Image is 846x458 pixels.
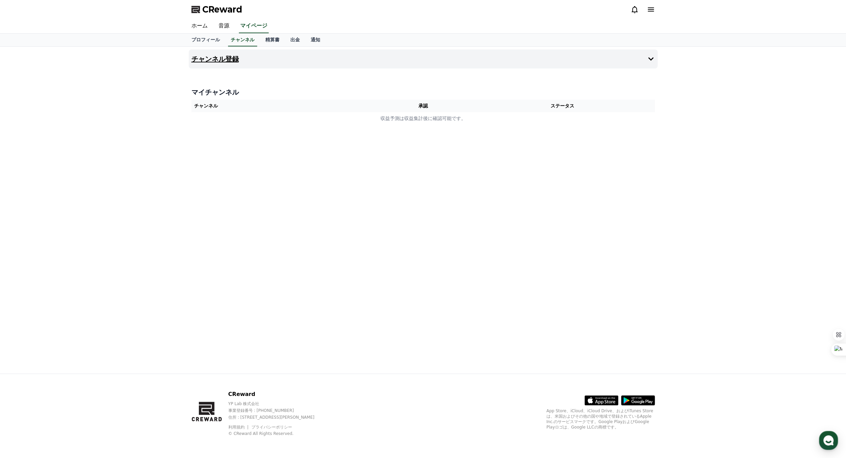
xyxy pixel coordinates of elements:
[2,215,45,232] a: Home
[186,34,225,46] a: プロフィール
[56,225,76,231] span: Messages
[228,431,326,436] p: © CReward All Rights Reserved.
[191,112,655,125] td: 収益予測は収益集計後に確認可能です。
[251,425,292,430] a: プライバシーポリシー
[305,34,326,46] a: 通知
[285,34,305,46] a: 出金
[228,390,326,398] p: CReward
[191,87,655,97] h4: マイチャンネル
[189,49,658,68] button: チャンネル登録
[191,100,376,112] th: チャンネル
[191,4,242,15] a: CReward
[239,19,269,33] a: マイページ
[470,100,655,112] th: ステータス
[202,4,242,15] span: CReward
[546,408,655,430] p: App Store、iCloud、iCloud Drive、およびiTunes Storeは、米国およびその他の国や地域で登録されているApple Inc.のサービスマークです。Google P...
[87,215,130,232] a: Settings
[100,225,117,231] span: Settings
[228,415,326,420] p: 住所 : [STREET_ADDRESS][PERSON_NAME]
[228,425,249,430] a: 利用規約
[191,55,239,63] h4: チャンネル登録
[228,401,326,406] p: YP Lab 株式会社
[228,34,257,46] a: チャンネル
[186,19,213,33] a: ホーム
[260,34,285,46] a: 精算書
[213,19,235,33] a: 音源
[45,215,87,232] a: Messages
[228,408,326,413] p: 事業登録番号 : [PHONE_NUMBER]
[17,225,29,231] span: Home
[376,100,470,112] th: 承認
